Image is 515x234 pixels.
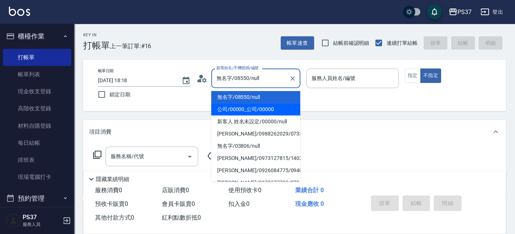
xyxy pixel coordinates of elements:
[295,187,324,194] span: 業績合計 0
[3,100,71,117] a: 高階收支登錄
[211,91,300,103] li: 無名字/08550/null
[333,39,369,47] span: 結帳前確認明細
[3,189,71,208] button: 預約管理
[83,33,110,37] h2: Key In
[211,177,300,189] li: [PERSON_NAME]/0978277703/07263
[228,200,250,207] span: 扣入金 0
[3,83,71,100] a: 現金收支登錄
[177,72,195,90] button: Choose date, selected date is 2025-10-08
[83,40,110,51] h3: 打帳單
[162,187,189,194] span: 店販消費 0
[287,73,298,84] button: Clear
[89,128,111,136] p: 項目消費
[96,175,129,183] p: 隱藏業績明細
[83,120,506,144] div: 項目消費
[211,140,300,152] li: 無名字/03806/null
[6,213,21,228] img: Person
[3,117,71,134] a: 材料自購登錄
[387,39,418,47] span: 連續打單結帳
[427,4,442,19] button: save
[110,91,130,98] span: 鎖定日期
[3,49,71,66] a: 打帳單
[3,134,71,151] a: 每日結帳
[23,221,61,228] p: 服務人員
[98,68,114,74] label: 帳單日期
[3,66,71,83] a: 帳單列表
[3,168,71,185] a: 現場電腦打卡
[95,214,134,221] span: 其他付款方式 0
[457,7,472,17] div: PS37
[95,187,122,194] span: 服務消費 0
[405,68,421,83] button: 指定
[95,200,128,207] span: 預收卡販賣 0
[295,200,324,207] span: 現金應收 0
[216,65,259,71] label: 顧客姓名/手機號碼/編號
[446,4,475,20] button: PS37
[98,74,174,87] input: YYYY/MM/DD hh:mm
[162,214,201,221] span: 紅利點數折抵 0
[211,164,300,177] li: [PERSON_NAME]/0926084775/09404
[3,27,71,46] button: 櫃檯作業
[9,7,30,16] img: Logo
[211,103,300,116] li: 公司/00000_公司/00000
[23,214,61,221] h5: PS37
[110,41,151,51] span: 上一筆訂單:#16
[3,151,71,168] a: 排班表
[162,200,195,207] span: 會員卡販賣 0
[420,68,441,83] button: 不指定
[228,187,261,194] span: 使用預收卡 0
[211,128,300,140] li: [PERSON_NAME]/0988262029/07334
[211,116,300,128] li: 新客人 姓名未設定/00000/null
[184,151,196,163] button: Open
[211,152,300,164] li: [PERSON_NAME]/0973127815/14029
[477,5,506,19] button: 登出
[281,36,314,50] button: 帳單速查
